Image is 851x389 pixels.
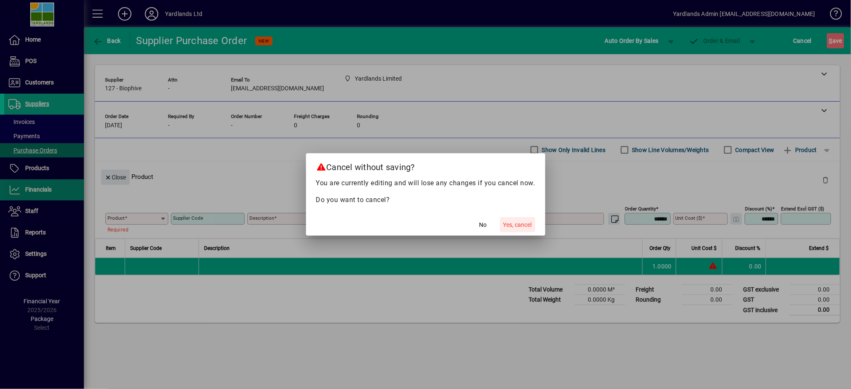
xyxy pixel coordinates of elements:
[503,221,532,229] span: Yes, cancel
[470,217,497,232] button: No
[316,195,535,205] p: Do you want to cancel?
[500,217,535,232] button: Yes, cancel
[306,153,545,178] h2: Cancel without saving?
[316,178,535,188] p: You are currently editing and will lose any changes if you cancel now.
[479,221,487,229] span: No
